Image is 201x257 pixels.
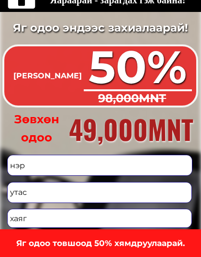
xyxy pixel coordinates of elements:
[89,39,187,95] span: 50%
[13,71,82,80] span: [PERSON_NAME]
[8,182,192,203] input: утас
[8,155,192,175] input: нэр
[57,107,193,150] h3: 49,000MNT
[98,89,186,107] h3: 98,000MNT
[8,209,192,227] input: хаяг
